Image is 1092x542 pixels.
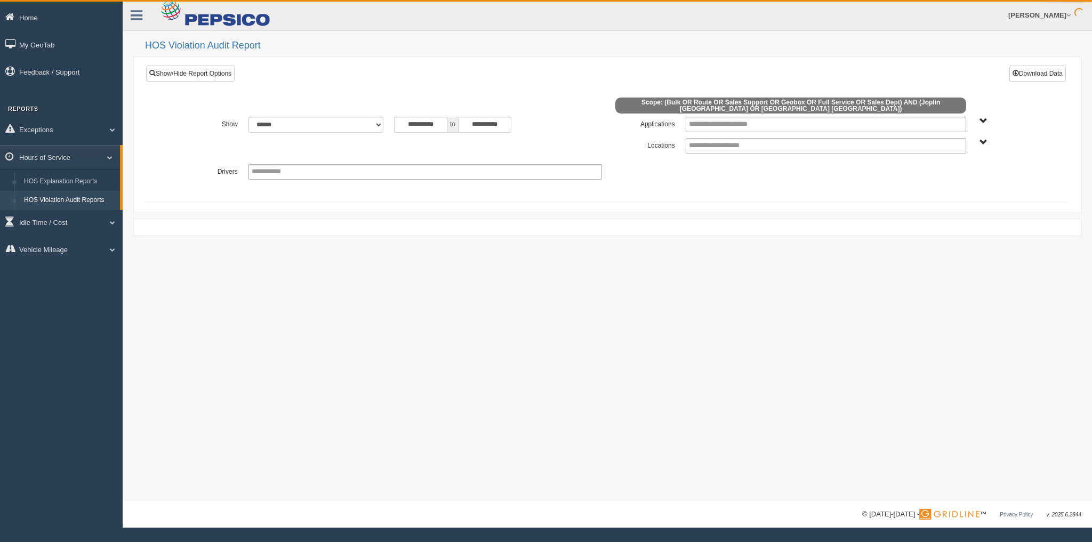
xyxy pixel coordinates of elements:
[1047,512,1081,517] span: v. 2025.6.2844
[615,98,966,114] span: Scope: (Bulk OR Route OR Sales Support OR Geobox OR Full Service OR Sales Dept) AND (Joplin [GEOG...
[1000,512,1033,517] a: Privacy Policy
[862,509,1081,520] div: © [DATE]-[DATE] - ™
[145,41,1081,51] h2: HOS Violation Audit Report
[1009,66,1066,82] button: Download Data
[607,138,680,151] label: Locations
[19,191,120,210] a: HOS Violation Audit Reports
[146,66,235,82] a: Show/Hide Report Options
[170,164,243,177] label: Drivers
[919,509,979,520] img: Gridline
[607,117,680,130] label: Applications
[170,117,243,130] label: Show
[19,172,120,191] a: HOS Explanation Reports
[447,117,458,133] span: to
